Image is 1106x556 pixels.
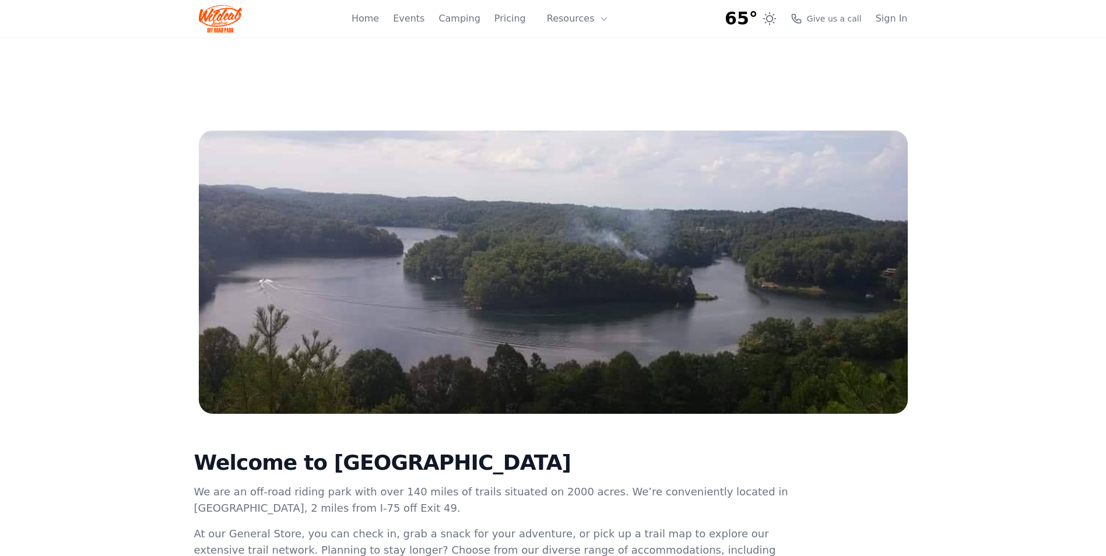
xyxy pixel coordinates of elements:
a: Give us a call [791,13,862,24]
a: Home [352,12,379,26]
a: Sign In [876,12,908,26]
a: Pricing [494,12,526,26]
span: Give us a call [807,13,862,24]
p: We are an off-road riding park with over 140 miles of trails situated on 2000 acres. We’re conven... [194,484,791,516]
button: Resources [540,7,616,30]
a: Events [393,12,424,26]
img: Wildcat Logo [199,5,243,33]
a: Camping [438,12,480,26]
span: 65° [725,8,758,29]
h2: Welcome to [GEOGRAPHIC_DATA] [194,451,791,474]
